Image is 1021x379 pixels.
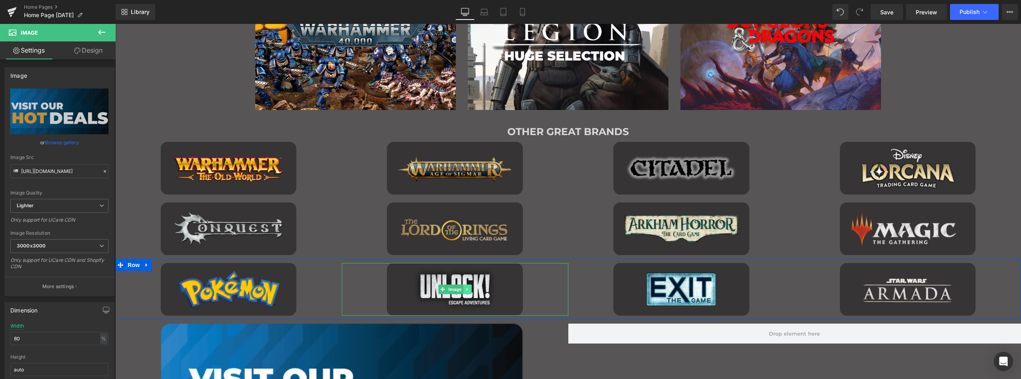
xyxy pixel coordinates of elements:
[950,4,999,20] button: Publish
[17,243,45,249] b: 3000x3000
[10,190,108,196] div: Image Quality
[10,235,26,247] span: Row
[10,332,108,345] input: auto
[513,4,532,20] a: Mobile
[331,261,348,270] span: Image
[10,155,108,160] div: Image Src
[10,68,27,79] div: Image
[916,8,937,16] span: Preview
[851,4,867,20] button: Redo
[10,354,108,360] div: Height
[494,4,513,20] a: Tablet
[10,164,108,178] input: Link
[131,8,150,16] span: Library
[832,4,848,20] button: Undo
[24,4,116,10] a: Home Pages
[5,277,114,296] button: More settings
[42,283,74,290] p: More settings
[10,138,108,147] div: or
[10,323,24,329] div: Width
[10,230,108,236] div: Image Resolution
[348,261,356,270] a: Expand / Collapse
[10,217,108,228] div: Only support for UCare CDN
[10,363,108,376] input: auto
[455,4,475,20] a: Desktop
[26,235,37,247] a: Expand / Collapse
[100,333,107,344] div: %
[59,41,117,59] a: Design
[10,257,108,275] div: Only support for UCare CDN and Shopify CDN
[880,8,893,16] span: Save
[116,4,155,20] a: New Library
[21,29,38,36] span: Image
[475,4,494,20] a: Laptop
[17,202,34,208] b: Lighter
[1002,4,1018,20] button: More
[960,9,980,15] span: Publish
[45,135,79,149] a: Browse gallery
[24,12,74,18] span: Home Page [DATE]
[906,4,947,20] a: Preview
[10,302,38,314] div: Dimension
[994,352,1013,371] div: Open Intercom Messenger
